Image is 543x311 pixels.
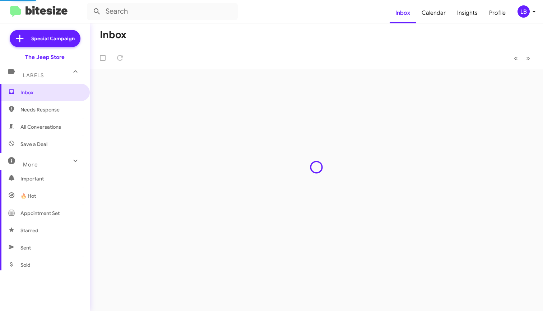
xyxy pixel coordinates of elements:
[20,192,36,200] span: 🔥 Hot
[483,3,511,23] a: Profile
[511,5,535,18] button: LB
[20,261,31,269] span: Sold
[100,29,126,41] h1: Inbox
[23,161,38,168] span: More
[20,244,31,251] span: Sent
[20,106,82,113] span: Needs Response
[451,3,483,23] a: Insights
[510,51,522,65] button: Previous
[87,3,238,20] input: Search
[514,54,518,63] span: «
[25,54,65,61] div: The Jeep Store
[20,89,82,96] span: Inbox
[31,35,75,42] span: Special Campaign
[20,227,38,234] span: Starred
[416,3,451,23] a: Calendar
[510,51,534,65] nav: Page navigation example
[20,123,61,131] span: All Conversations
[23,72,44,79] span: Labels
[390,3,416,23] a: Inbox
[20,141,47,148] span: Save a Deal
[10,30,80,47] a: Special Campaign
[20,210,60,217] span: Appointment Set
[526,54,530,63] span: »
[518,5,530,18] div: LB
[20,175,82,182] span: Important
[522,51,534,65] button: Next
